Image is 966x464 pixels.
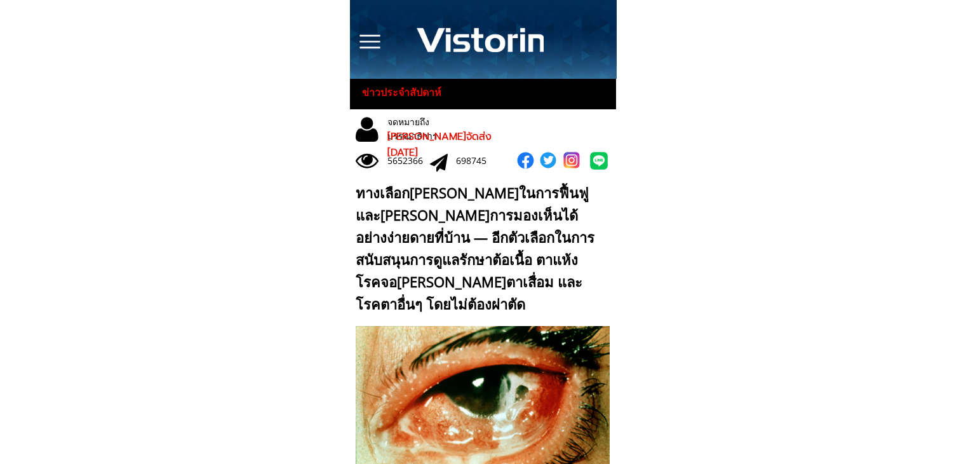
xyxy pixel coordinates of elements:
span: [PERSON_NAME]จัดส่ง [DATE] [387,129,492,161]
h3: ข่าวประจำสัปดาห์ [362,85,453,101]
div: 698745 [456,154,499,168]
div: จดหมายถึงบรรณาธิการ [387,115,479,144]
div: ทางเลือก[PERSON_NAME]ในการฟื้นฟูและ[PERSON_NAME]การมองเห็นได้อย่างง่ายดายที่บ้าน — อีกตัวเลือกในก... [356,182,604,316]
div: 5652366 [387,154,430,168]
